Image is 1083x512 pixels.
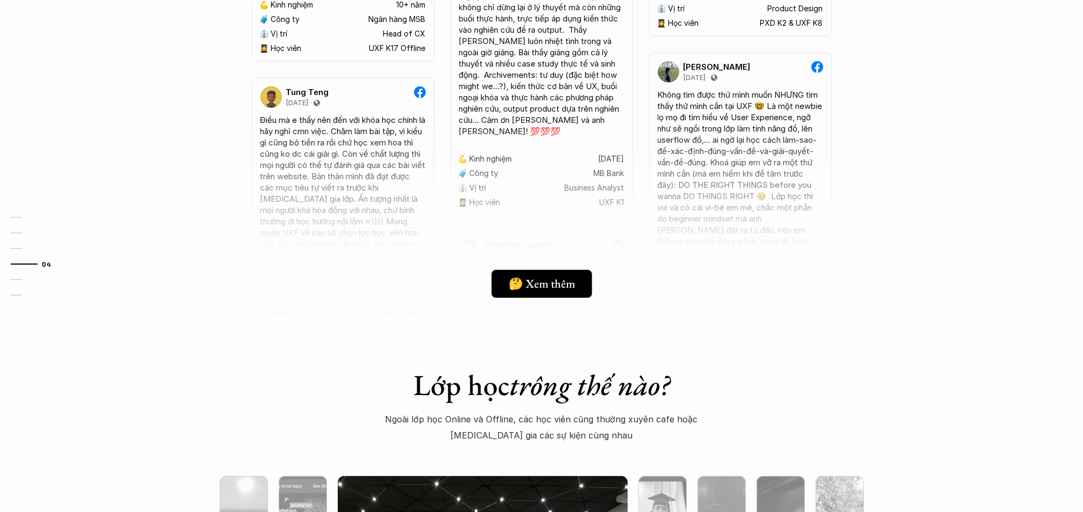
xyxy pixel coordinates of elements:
p: Product Design [768,4,823,13]
p: Học viên [271,44,302,53]
p: Vị trí [668,4,685,13]
p: Kinh nghiệm [271,1,314,10]
p: 👩‍🎓 [657,19,666,28]
p: Head of CX [383,30,426,39]
div: Điều mà e thấy nên đến với khóa học chính là hãy nghỉ cmn việc. Chăm làm bài tập, vì kiểu gì cũng... [260,114,426,261]
a: 04 [11,258,62,270]
p: 10+ năm [397,1,426,10]
div: Không tìm được thứ mình muốn NHƯNG tìm thấy thứ mình cần tại UXF 🤓 Là một newbie lọ mọ đi tìm hiể... [658,89,823,326]
strong: 04 [42,260,51,267]
p: 👔 [657,4,666,13]
a: 🤔 Xem thêm [491,270,592,298]
em: trông thế nào? [510,366,670,404]
p: [DATE] [286,99,309,107]
a: Tung Teng[DATE]Điều mà e thấy nên đến với khóa học chính là hãy nghỉ cmn việc. Chăm làm bài tập, ... [252,78,434,340]
p: [PERSON_NAME] [684,62,751,72]
p: UXF K17 Offline [369,44,426,53]
p: [DATE] [684,74,706,82]
h1: Lớp học [354,368,729,403]
p: Vị trí [271,30,288,39]
a: [PERSON_NAME][DATE]Không tìm được thứ mình muốn NHƯNG tìm thấy thứ mình cần tại UXF 🤓 Là một newb... [649,53,832,405]
p: PXD K2 & UXF K8 [760,19,823,28]
p: Ngân hàng MSB [369,15,426,24]
p: 👔 [259,30,268,39]
p: 🧳 [259,15,268,24]
h5: 🤔 Xem thêm [508,277,575,291]
p: Học viên [668,19,699,28]
p: Công ty [271,15,300,24]
p: 💪 [259,1,268,10]
p: Ngoài lớp học Online và Offline, các học viên cũng thường xuyên cafe hoặc [MEDICAL_DATA] gia các ... [379,411,705,444]
p: 👩‍🎓 [259,44,268,53]
p: Tung Teng [286,87,329,97]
